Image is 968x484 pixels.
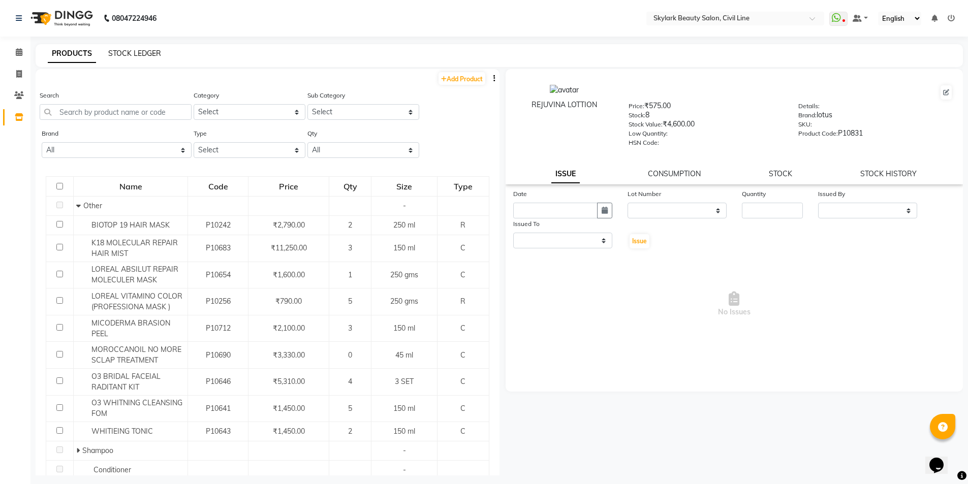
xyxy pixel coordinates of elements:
div: Name [74,177,187,196]
div: 8 [629,110,783,124]
span: ₹2,790.00 [273,220,305,230]
span: - [403,465,406,474]
span: Expand Row [76,446,82,455]
label: Sub Category [307,91,345,100]
span: ₹790.00 [275,297,302,306]
input: Search by product name or code [40,104,192,120]
label: Stock Value: [629,120,663,129]
a: STOCK HISTORY [860,169,917,178]
span: C [460,427,465,436]
span: P10690 [206,350,231,360]
span: ₹1,600.00 [273,270,305,279]
span: P10683 [206,243,231,252]
label: Category [194,91,219,100]
a: Add Product [439,72,485,85]
div: Qty [330,177,370,196]
span: BIOTOP 19 HAIR MASK [91,220,170,230]
span: 5 [348,404,352,413]
label: Issued By [818,189,845,199]
span: Issue [632,237,647,245]
label: Low Quantity: [629,129,668,138]
div: Type [438,177,488,196]
span: O3 WHITNING CLEANSING FOM [91,398,182,418]
span: ₹2,100.00 [273,324,305,333]
label: Date [513,189,527,199]
div: lotus [798,110,953,124]
span: P10643 [206,427,231,436]
b: 08047224946 [112,4,157,33]
span: 3 SET [395,377,414,386]
span: 0 [348,350,352,360]
span: P10641 [206,404,231,413]
label: Brand: [798,111,817,120]
span: P10712 [206,324,231,333]
span: 150 ml [393,324,415,333]
button: Issue [630,234,649,248]
span: P10654 [206,270,231,279]
a: PRODUCTS [48,45,96,63]
span: 250 gms [390,270,418,279]
img: avatar [550,85,579,95]
label: Price: [629,102,644,111]
div: ₹575.00 [629,101,783,115]
span: 3 [348,324,352,333]
span: Conditioner [93,465,131,474]
span: 1 [348,270,352,279]
span: LOREAL VITAMINO COLOR (PROFESSIONA MASK ) [91,292,182,311]
span: P10646 [206,377,231,386]
span: C [460,404,465,413]
span: 2 [348,427,352,436]
span: ₹1,450.00 [273,427,305,436]
label: Lot Number [628,189,661,199]
span: 250 gms [390,297,418,306]
span: 3 [348,243,352,252]
div: Code [189,177,247,196]
span: 45 ml [395,350,413,360]
span: C [460,350,465,360]
div: ₹4,600.00 [629,119,783,133]
span: ₹5,310.00 [273,377,305,386]
span: Other [83,201,102,210]
label: Stock: [629,111,645,120]
span: MICODERMA BRASION PEEL [91,318,170,338]
span: LOREAL ABSILUT REPAIR MOLECULER MASK [91,265,178,284]
div: Size [372,177,436,196]
label: SKU: [798,120,812,129]
span: K18 MOLECULAR REPAIR HAIR MIST [91,238,178,258]
span: ₹1,450.00 [273,404,305,413]
label: Issued To [513,219,540,229]
label: Brand [42,129,58,138]
span: ₹3,330.00 [273,350,305,360]
label: Type [194,129,207,138]
span: - [403,446,406,455]
span: Shampoo [82,446,113,455]
span: WHITIEING TONIC [91,427,153,436]
span: C [460,243,465,252]
span: 250 ml [393,220,415,230]
a: ISSUE [551,165,580,183]
span: R [460,220,465,230]
label: Qty [307,129,317,138]
span: P10242 [206,220,231,230]
label: HSN Code: [629,138,659,147]
label: Details: [798,102,820,111]
a: STOCK LEDGER [108,49,161,58]
label: Quantity [742,189,766,199]
span: 150 ml [393,427,415,436]
span: 2 [348,220,352,230]
span: C [460,324,465,333]
div: P10831 [798,128,953,142]
span: O3 BRIDAL FACEIAL RADITANT KIT [91,372,161,392]
iframe: chat widget [925,443,958,474]
span: Collapse Row [76,201,83,210]
a: CONSUMPTION [648,169,701,178]
span: ₹11,250.00 [271,243,307,252]
span: P10256 [206,297,231,306]
span: C [460,270,465,279]
span: 4 [348,377,352,386]
label: Product Code: [798,129,838,138]
span: 150 ml [393,404,415,413]
img: logo [26,4,96,33]
span: MOROCCANOIL NO MORE SCLAP TREATMENT [91,345,181,365]
span: - [403,201,406,210]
